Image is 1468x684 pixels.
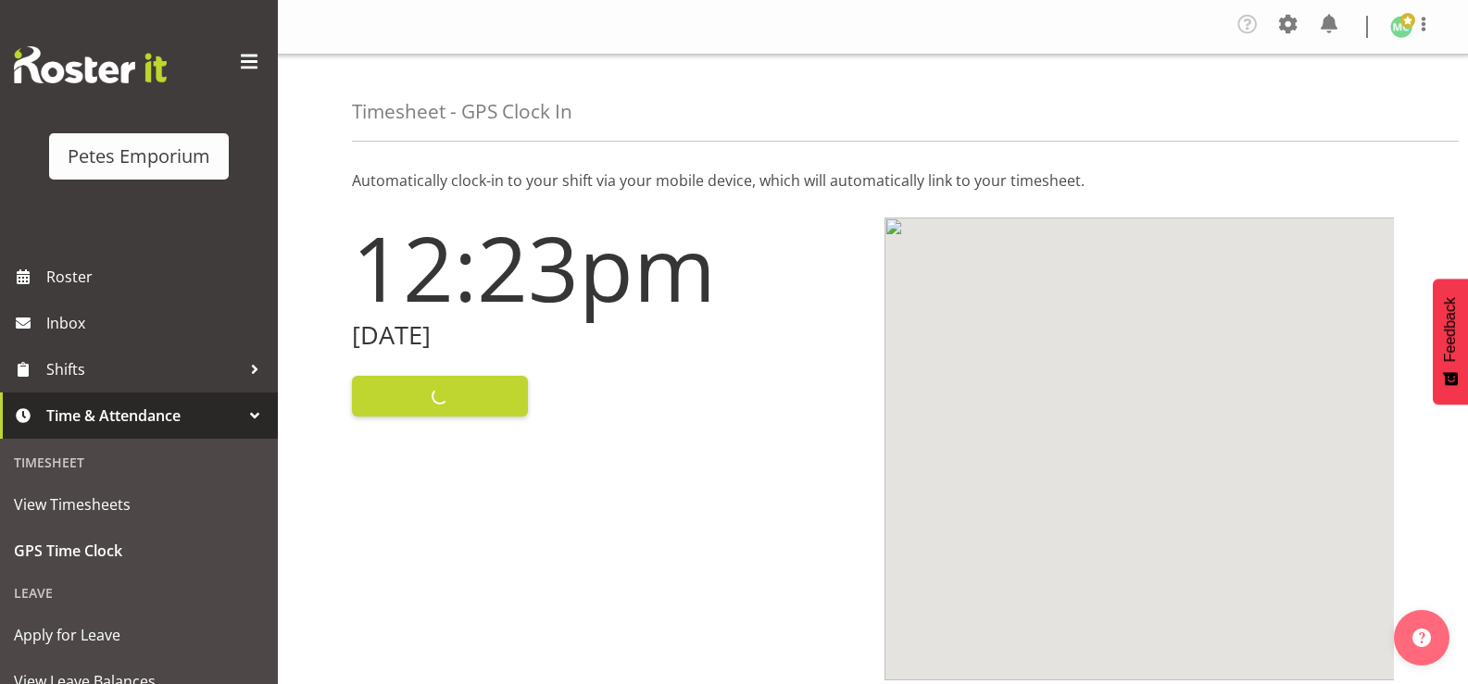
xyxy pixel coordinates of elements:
[352,218,862,317] h1: 12:23pm
[5,612,273,658] a: Apply for Leave
[5,443,273,481] div: Timesheet
[46,355,241,383] span: Shifts
[14,537,264,565] span: GPS Time Clock
[5,481,273,528] a: View Timesheets
[46,263,269,291] span: Roster
[352,169,1394,192] p: Automatically clock-in to your shift via your mobile device, which will automatically link to you...
[46,402,241,429] span: Time & Attendance
[68,143,210,170] div: Petes Emporium
[1390,16,1412,38] img: melissa-cowen2635.jpg
[1412,628,1431,647] img: help-xxl-2.png
[46,309,269,337] span: Inbox
[5,574,273,612] div: Leave
[5,528,273,574] a: GPS Time Clock
[352,101,572,122] h4: Timesheet - GPS Clock In
[352,321,862,350] h2: [DATE]
[14,621,264,649] span: Apply for Leave
[1433,279,1468,404] button: Feedback - Show survey
[14,46,167,83] img: Rosterit website logo
[14,491,264,518] span: View Timesheets
[1442,297,1459,362] span: Feedback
